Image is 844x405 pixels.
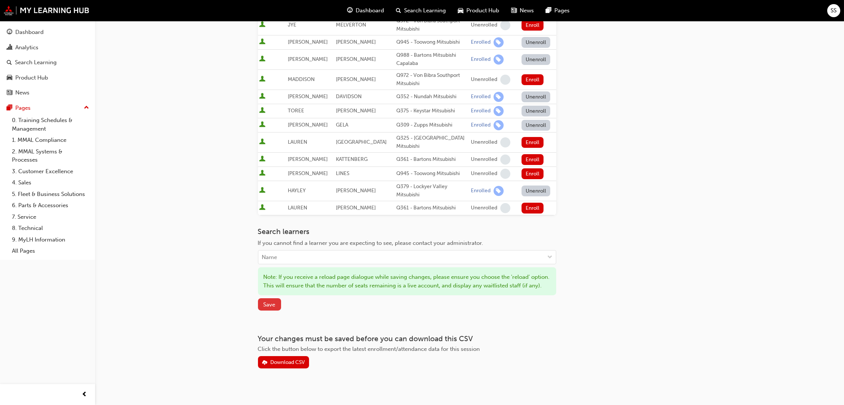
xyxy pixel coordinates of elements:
span: pages-icon [546,6,551,15]
span: User is active [259,170,266,177]
button: Enroll [522,74,544,85]
span: Dashboard [356,6,384,15]
a: Dashboard [3,25,92,39]
span: Search Learning [404,6,446,15]
div: Q972 - Von Bibra Southport Mitsubishi [396,71,468,88]
div: Q945 - Toowong Mitsubishi [396,169,468,178]
button: Enroll [522,168,544,179]
span: learningRecordVerb_ENROLL-icon [494,92,504,102]
span: learningRecordVerb_ENROLL-icon [494,54,504,65]
span: search-icon [396,6,401,15]
span: User is active [259,107,266,115]
span: User is active [259,121,266,129]
span: learningRecordVerb_NONE-icon [500,75,510,85]
span: [GEOGRAPHIC_DATA] [336,139,387,145]
div: Q361 - Bartons Mitsubishi [396,155,468,164]
span: [PERSON_NAME] [336,56,376,62]
span: news-icon [511,6,517,15]
a: News [3,86,92,100]
span: learningRecordVerb_NONE-icon [500,169,510,179]
span: chart-icon [7,44,12,51]
div: Q352 - Nundah Mitsubishi [396,93,468,101]
span: [PERSON_NAME] [336,39,376,45]
a: All Pages [9,245,92,257]
a: 5. Fleet & Business Solutions [9,189,92,200]
span: If you cannot find a learner you are expecting to see, please contact your administrator. [258,240,484,246]
span: [PERSON_NAME] [336,108,376,114]
span: learningRecordVerb_ENROLL-icon [494,37,504,47]
span: learningRecordVerb_NONE-icon [500,137,510,147]
div: Unenrolled [471,76,497,83]
button: SS [827,4,840,17]
span: User is active [259,38,266,46]
div: Q361 - Bartons Mitsubishi [396,204,468,212]
span: learningRecordVerb_ENROLL-icon [494,186,504,196]
span: Pages [554,6,570,15]
a: mmal [4,6,89,15]
span: up-icon [84,103,89,113]
span: learningRecordVerb_ENROLL-icon [494,120,504,130]
div: Q945 - Toowong Mitsubishi [396,38,468,47]
div: Enrolled [471,122,491,129]
span: [PERSON_NAME] [288,56,328,62]
button: Unenroll [522,37,551,48]
button: Pages [3,101,92,115]
span: [PERSON_NAME] [288,39,328,45]
span: LAUREN [288,205,307,211]
div: Q988 - Bartons Mitsubishi Capalaba [396,51,468,68]
div: Unenrolled [471,205,497,212]
div: Enrolled [471,56,491,63]
div: Q309 - Zupps Mitsubishi [396,121,468,130]
span: prev-icon [82,390,88,399]
button: Unenroll [522,106,551,116]
a: 6. Parts & Accessories [9,200,92,211]
span: pages-icon [7,105,12,112]
div: Unenrolled [471,22,497,29]
span: guage-icon [347,6,353,15]
div: Enrolled [471,108,491,115]
a: 1. MMAL Compliance [9,134,92,146]
a: 9. MyLH Information [9,234,92,246]
a: 7. Service [9,211,92,223]
button: Enroll [522,20,544,31]
div: Dashboard [15,28,44,37]
span: Save [264,301,275,308]
a: 3. Customer Excellence [9,166,92,177]
a: 2. MMAL Systems & Processes [9,146,92,166]
div: Product Hub [15,74,48,82]
span: JYE [288,22,296,28]
span: car-icon [458,6,463,15]
span: Click the button below to export the latest enrollment/attendance data for this session [258,346,480,352]
div: Enrolled [471,39,491,46]
h3: Your changes must be saved before you can download this CSV [258,334,556,343]
div: Analytics [15,43,38,52]
span: GELA [336,122,348,128]
button: DashboardAnalyticsSearch LearningProduct HubNews [3,24,92,101]
span: User is active [259,76,266,83]
span: User is active [259,187,266,194]
span: Product Hub [466,6,499,15]
span: User is active [259,156,266,163]
div: Q325 - [GEOGRAPHIC_DATA] Mitsubishi [396,134,468,151]
span: learningRecordVerb_ENROLL-icon [494,106,504,116]
span: learningRecordVerb_NONE-icon [500,203,510,213]
div: Unenrolled [471,156,497,163]
div: Unenrolled [471,139,497,146]
span: LAUREN [288,139,307,145]
div: Enrolled [471,187,491,194]
div: Q375 - Keystar Mitsubishi [396,107,468,115]
span: [PERSON_NAME] [288,170,328,177]
span: car-icon [7,75,12,81]
button: Save [258,298,281,311]
span: download-icon [262,360,267,366]
span: TOREE [288,108,304,114]
button: Download CSV [258,356,309,368]
span: User is active [259,204,266,212]
span: User is active [259,93,266,100]
span: guage-icon [7,29,12,36]
a: car-iconProduct Hub [452,3,505,18]
div: Download CSV [270,359,305,365]
span: [PERSON_NAME] [336,187,376,194]
div: Pages [15,104,31,112]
